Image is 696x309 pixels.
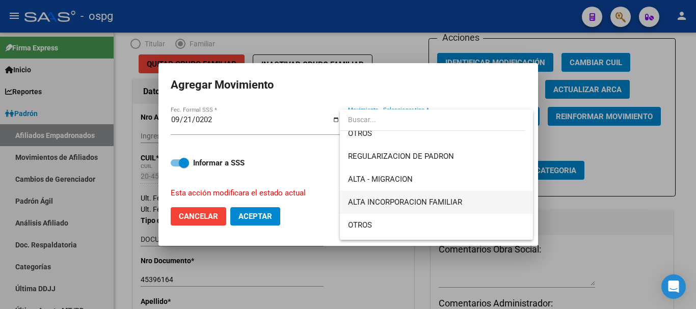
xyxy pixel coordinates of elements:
[661,274,686,299] div: Open Intercom Messenger
[348,152,454,161] span: REGULARIZACION DE PADRON
[348,220,372,230] span: OTROS
[348,175,413,184] span: ALTA - MIGRACION
[348,129,372,138] span: OTROS
[348,198,462,207] span: ALTA INCORPORACION FAMILIAR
